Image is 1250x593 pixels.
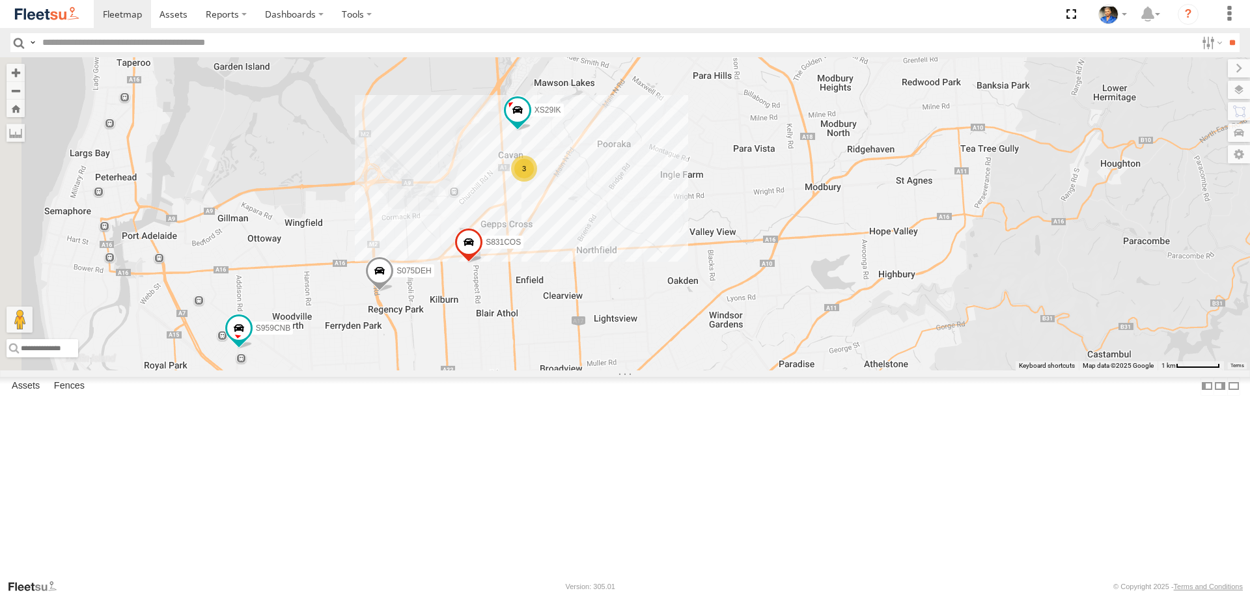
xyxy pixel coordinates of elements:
[1083,362,1154,369] span: Map data ©2025 Google
[256,324,290,333] span: S959CNB
[1174,583,1243,590] a: Terms and Conditions
[511,156,537,182] div: 3
[1230,363,1244,368] a: Terms
[1161,362,1176,369] span: 1 km
[5,378,46,396] label: Assets
[7,580,67,593] a: Visit our Website
[1178,4,1199,25] i: ?
[1228,145,1250,163] label: Map Settings
[27,33,38,52] label: Search Query
[1019,361,1075,370] button: Keyboard shortcuts
[1158,361,1224,370] button: Map scale: 1 km per 64 pixels
[1201,377,1214,396] label: Dock Summary Table to the Left
[7,124,25,142] label: Measure
[13,5,81,23] img: fleetsu-logo-horizontal.svg
[396,266,431,275] span: S075DEH
[566,583,615,590] div: Version: 305.01
[7,307,33,333] button: Drag Pegman onto the map to open Street View
[1214,377,1227,396] label: Dock Summary Table to the Right
[1094,5,1132,24] div: Matt Draper
[1113,583,1243,590] div: © Copyright 2025 -
[48,378,91,396] label: Fences
[7,100,25,117] button: Zoom Home
[535,105,561,115] span: XS29IK
[1197,33,1225,52] label: Search Filter Options
[7,64,25,81] button: Zoom in
[1227,377,1240,396] label: Hide Summary Table
[486,238,521,247] span: S831COS
[7,81,25,100] button: Zoom out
